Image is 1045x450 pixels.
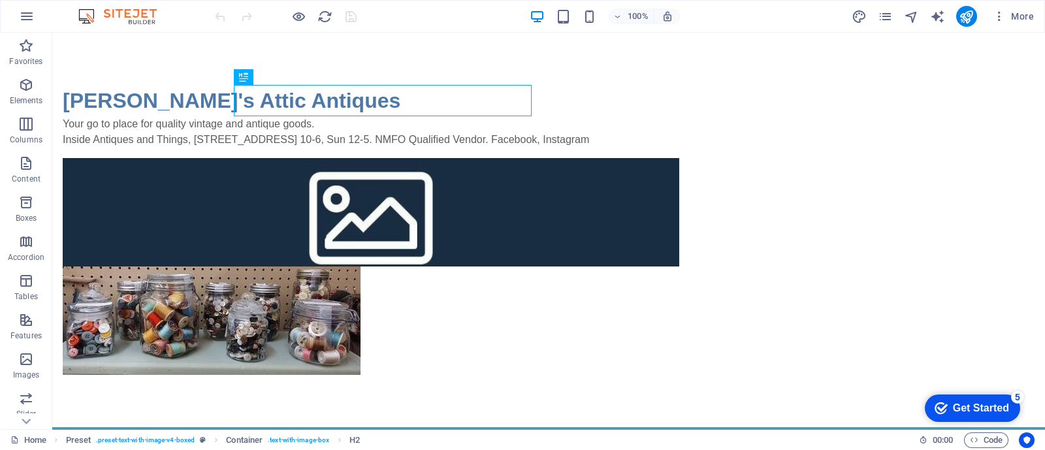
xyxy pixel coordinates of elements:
[956,6,977,27] button: publish
[226,432,263,448] span: Click to select. Double-click to edit
[8,252,44,263] p: Accordion
[75,8,173,24] img: Editor Logo
[930,9,945,24] i: AI Writer
[628,8,649,24] h6: 100%
[662,10,673,22] i: On resize automatically adjust zoom level to fit chosen device.
[10,330,42,341] p: Features
[993,10,1034,23] span: More
[9,56,42,67] p: Favorites
[317,8,332,24] button: reload
[12,174,40,184] p: Content
[933,432,953,448] span: 00 00
[852,8,867,24] button: design
[988,6,1039,27] button: More
[904,9,919,24] i: Navigator
[66,432,361,448] nav: breadcrumb
[96,432,195,448] span: . preset-text-with-image-v4-boxed
[268,432,329,448] span: . text-with-image-box
[608,8,654,24] button: 100%
[291,8,306,24] button: Click here to leave preview mode and continue editing
[878,9,893,24] i: Pages (Ctrl+Alt+S)
[200,436,206,443] i: This element is a customizable preset
[66,432,91,448] span: Click to select. Double-click to edit
[942,435,944,445] span: :
[878,8,893,24] button: pages
[852,9,867,24] i: Design (Ctrl+Alt+Y)
[10,7,106,34] div: Get Started 5 items remaining, 0% complete
[930,8,946,24] button: text_generator
[97,3,110,16] div: 5
[10,432,46,448] a: Click to cancel selection. Double-click to open Pages
[10,95,43,106] p: Elements
[13,370,40,380] p: Images
[16,213,37,223] p: Boxes
[904,8,920,24] button: navigator
[317,9,332,24] i: Reload page
[1019,432,1035,448] button: Usercentrics
[16,409,37,419] p: Slider
[10,135,42,145] p: Columns
[959,9,974,24] i: Publish
[349,432,360,448] span: Click to select. Double-click to edit
[39,14,95,26] div: Get Started
[919,432,954,448] h6: Session time
[14,291,38,302] p: Tables
[970,432,1003,448] span: Code
[964,432,1008,448] button: Code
